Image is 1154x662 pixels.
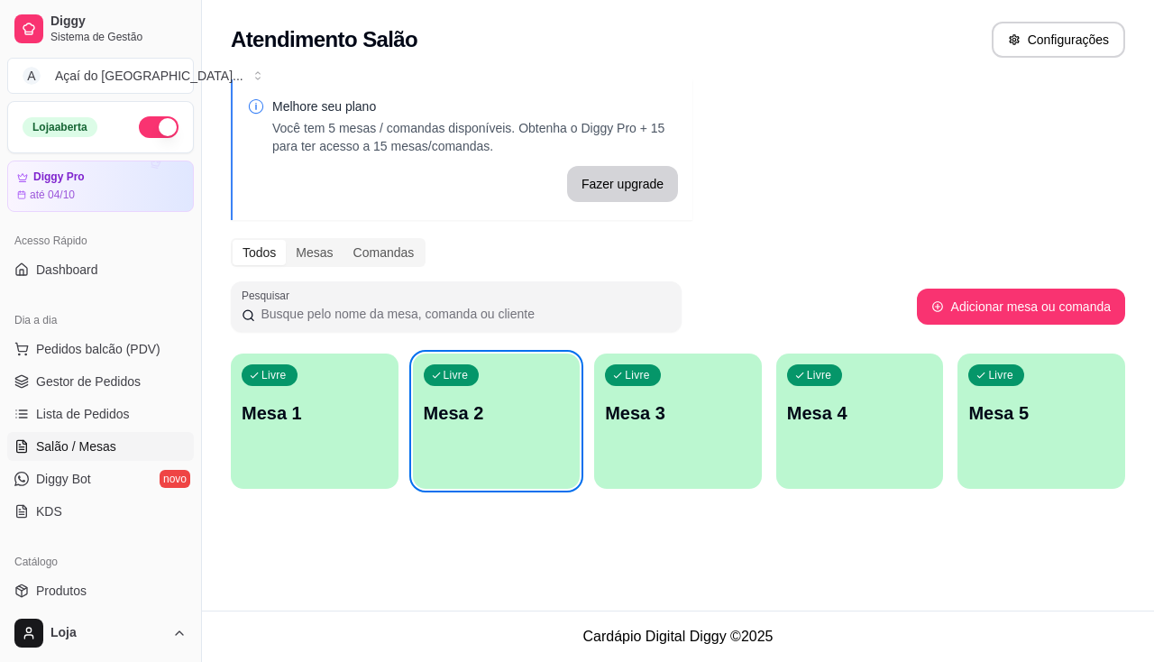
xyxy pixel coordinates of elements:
[992,22,1125,58] button: Configurações
[36,470,91,488] span: Diggy Bot
[917,289,1125,325] button: Adicionar mesa ou comanda
[605,400,751,426] p: Mesa 3
[272,119,678,155] p: Você tem 5 mesas / comandas disponíveis. Obtenha o Diggy Pro + 15 para ter acesso a 15 mesas/coma...
[36,405,130,423] span: Lista de Pedidos
[36,261,98,279] span: Dashboard
[242,288,296,303] label: Pesquisar
[7,226,194,255] div: Acesso Rápido
[55,67,243,85] div: Açaí do [GEOGRAPHIC_DATA] ...
[255,305,671,323] input: Pesquisar
[444,368,469,382] p: Livre
[261,368,287,382] p: Livre
[343,240,425,265] div: Comandas
[625,368,650,382] p: Livre
[7,7,194,51] a: DiggySistema de Gestão
[242,400,388,426] p: Mesa 1
[7,611,194,655] button: Loja
[33,170,85,184] article: Diggy Pro
[36,437,116,455] span: Salão / Mesas
[567,166,678,202] button: Fazer upgrade
[988,368,1013,382] p: Livre
[36,502,62,520] span: KDS
[139,116,179,138] button: Alterar Status
[807,368,832,382] p: Livre
[202,611,1154,662] footer: Cardápio Digital Diggy © 2025
[7,547,194,576] div: Catálogo
[36,372,141,391] span: Gestor de Pedidos
[50,625,165,641] span: Loja
[231,354,398,489] button: LivreMesa 1
[233,240,286,265] div: Todos
[7,367,194,396] a: Gestor de Pedidos
[7,400,194,428] a: Lista de Pedidos
[7,306,194,335] div: Dia a dia
[968,400,1114,426] p: Mesa 5
[23,117,97,137] div: Loja aberta
[7,161,194,212] a: Diggy Proaté 04/10
[7,58,194,94] button: Select a team
[36,582,87,600] span: Produtos
[272,97,678,115] p: Melhore seu plano
[7,464,194,493] a: Diggy Botnovo
[7,432,194,461] a: Salão / Mesas
[787,400,933,426] p: Mesa 4
[30,188,75,202] article: até 04/10
[957,354,1125,489] button: LivreMesa 5
[7,255,194,284] a: Dashboard
[7,335,194,363] button: Pedidos balcão (PDV)
[594,354,762,489] button: LivreMesa 3
[413,354,581,489] button: LivreMesa 2
[36,340,160,358] span: Pedidos balcão (PDV)
[231,25,417,54] h2: Atendimento Salão
[50,30,187,44] span: Sistema de Gestão
[424,400,570,426] p: Mesa 2
[23,67,41,85] span: A
[7,497,194,526] a: KDS
[7,576,194,605] a: Produtos
[50,14,187,30] span: Diggy
[286,240,343,265] div: Mesas
[776,354,944,489] button: LivreMesa 4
